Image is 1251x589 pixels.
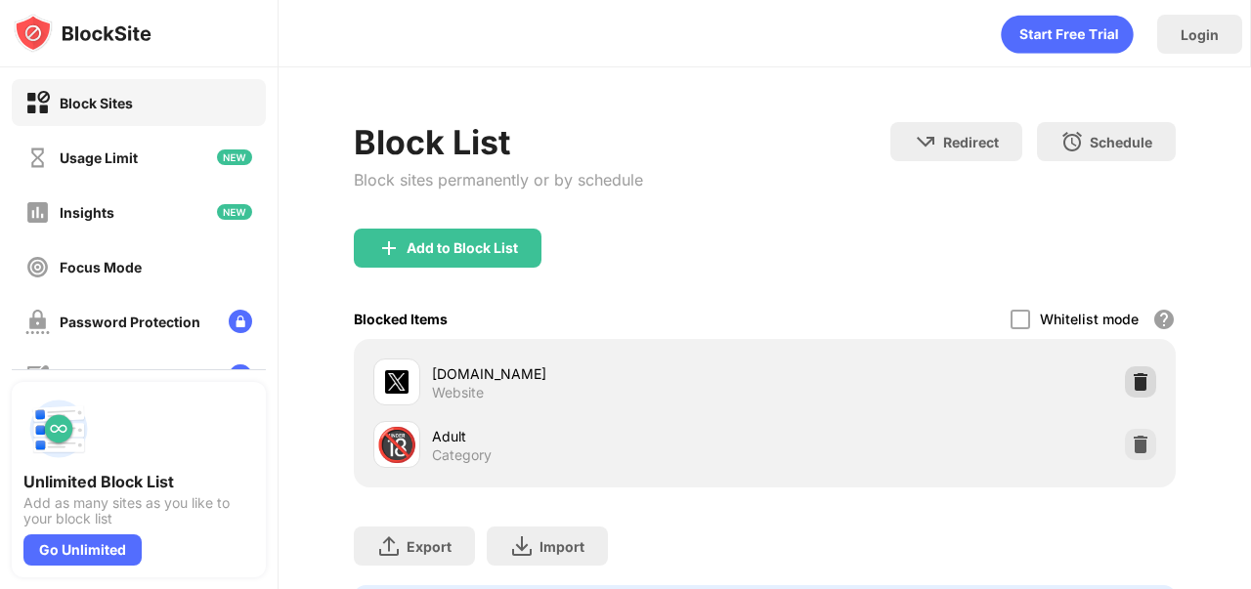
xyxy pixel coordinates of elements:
div: animation [1001,15,1134,54]
div: Blocked Items [354,311,448,327]
div: Schedule [1090,134,1152,150]
img: insights-off.svg [25,200,50,225]
div: Unlimited Block List [23,472,254,491]
div: Login [1181,26,1219,43]
img: focus-off.svg [25,255,50,279]
div: Redirect [943,134,999,150]
img: block-on.svg [25,91,50,115]
div: Category [432,446,492,464]
div: Adult [432,426,765,446]
div: [DOMAIN_NAME] [432,363,765,384]
div: Block Sites [60,95,133,111]
div: Insights [60,204,114,221]
div: Custom Block Page [60,368,189,385]
img: favicons [385,370,409,394]
img: customize-block-page-off.svg [25,364,50,389]
div: 🔞 [376,425,417,465]
img: lock-menu.svg [229,310,252,333]
div: Block sites permanently or by schedule [354,170,643,189]
div: Usage Limit [60,149,138,166]
div: Website [432,384,484,401]
div: Focus Mode [60,259,142,275]
div: Password Protection [60,314,200,330]
img: logo-blocksite.svg [14,14,151,53]
div: Whitelist mode [1040,311,1139,327]
div: Import [539,538,584,555]
div: Add as many sites as you like to your block list [23,495,254,526]
img: time-usage-off.svg [25,146,50,170]
img: new-icon.svg [217,149,252,165]
img: push-block-list.svg [23,394,94,464]
div: Export [407,538,452,555]
img: lock-menu.svg [229,364,252,388]
div: Go Unlimited [23,534,142,566]
img: password-protection-off.svg [25,310,50,334]
div: Block List [354,122,643,162]
img: new-icon.svg [217,204,252,220]
div: Add to Block List [407,240,518,256]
